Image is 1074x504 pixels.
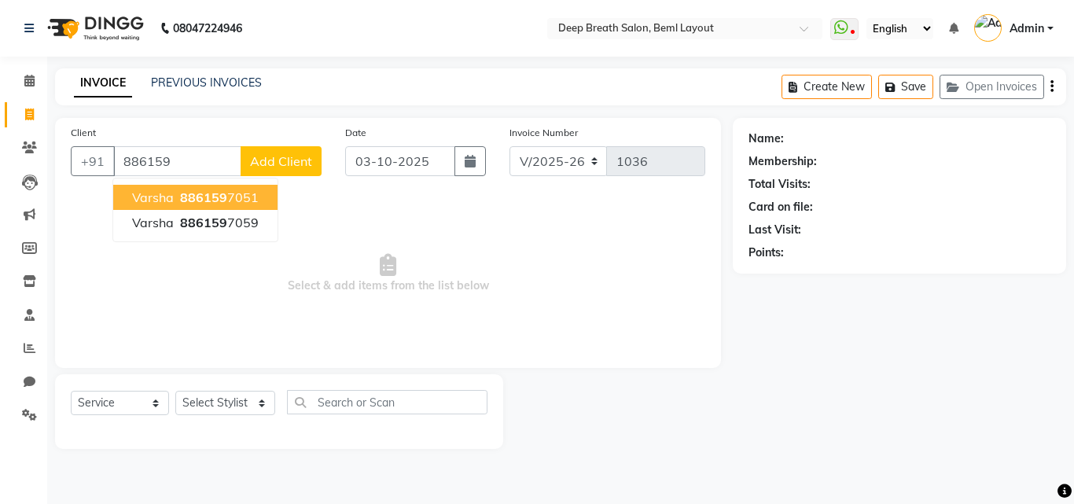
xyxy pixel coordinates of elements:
a: INVOICE [74,69,132,97]
button: Open Invoices [940,75,1044,99]
b: 08047224946 [173,6,242,50]
button: +91 [71,146,115,176]
img: Admin [974,14,1002,42]
button: Add Client [241,146,322,176]
ngb-highlight: 7051 [177,189,259,205]
button: Save [878,75,933,99]
span: Select & add items from the list below [71,195,705,352]
button: Create New [782,75,872,99]
span: 886159 [180,215,227,230]
input: Search by Name/Mobile/Email/Code [113,146,241,176]
div: Total Visits: [748,176,811,193]
div: Card on file: [748,199,813,215]
div: Membership: [748,153,817,170]
div: Name: [748,131,784,147]
span: Add Client [250,153,312,169]
ngb-highlight: 7059 [177,215,259,230]
a: PREVIOUS INVOICES [151,75,262,90]
span: Varsha [132,189,174,205]
div: Last Visit: [748,222,801,238]
input: Search or Scan [287,390,487,414]
label: Invoice Number [509,126,578,140]
img: logo [40,6,148,50]
span: Varsha [132,215,174,230]
span: Admin [1010,20,1044,37]
div: Points: [748,245,784,261]
span: 886159 [180,189,227,205]
label: Client [71,126,96,140]
label: Date [345,126,366,140]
